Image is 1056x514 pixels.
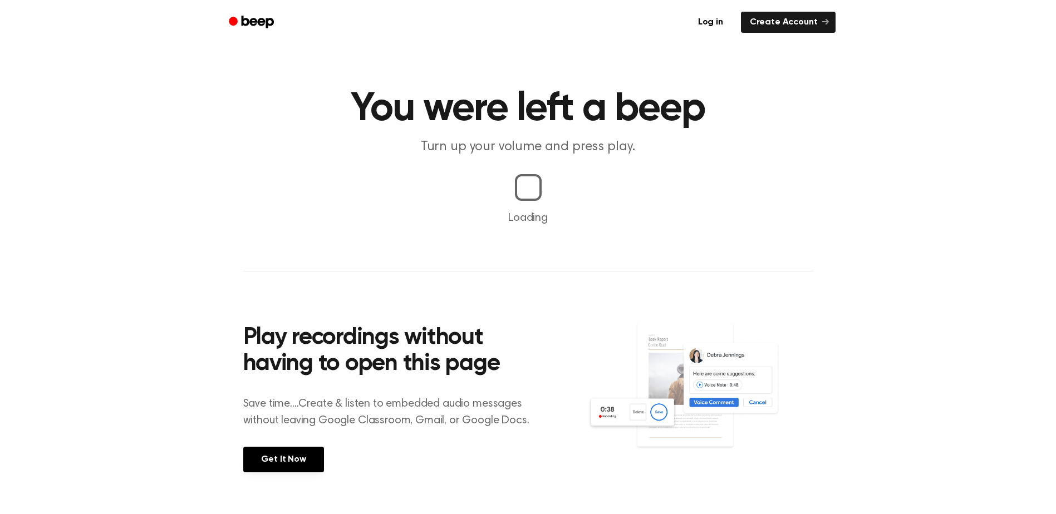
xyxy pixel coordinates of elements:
img: Voice Comments on Docs and Recording Widget [587,322,813,471]
p: Turn up your volume and press play. [315,138,742,156]
a: Get It Now [243,447,324,472]
a: Log in [687,9,734,35]
a: Beep [221,12,284,33]
h1: You were left a beep [243,89,813,129]
p: Loading [13,210,1043,226]
h2: Play recordings without having to open this page [243,325,543,378]
a: Create Account [741,12,836,33]
p: Save time....Create & listen to embedded audio messages without leaving Google Classroom, Gmail, ... [243,396,543,429]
